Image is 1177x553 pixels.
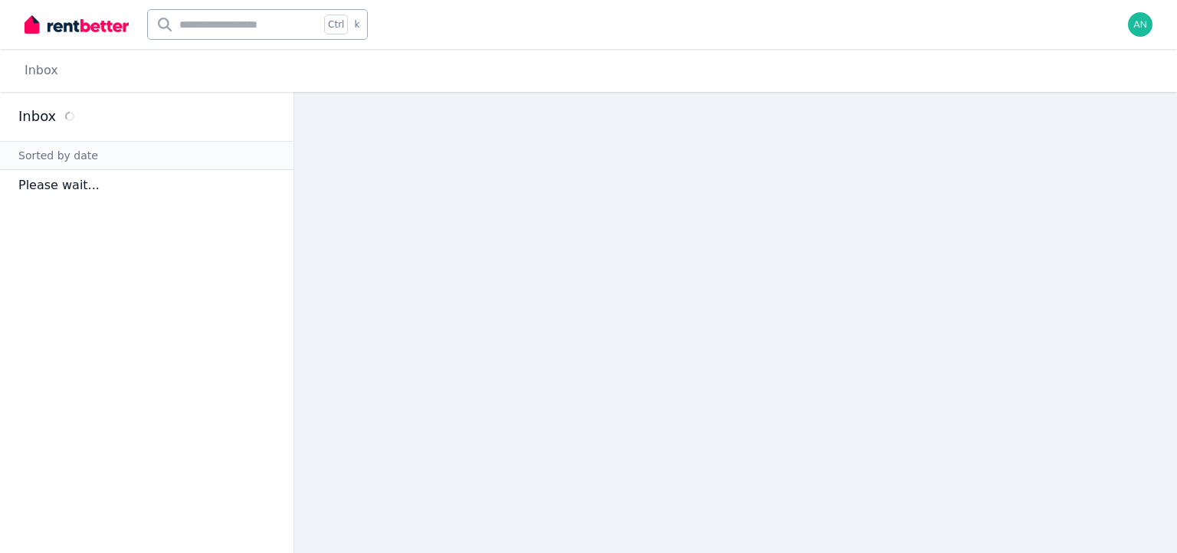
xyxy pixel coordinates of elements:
a: Inbox [25,63,58,77]
h2: Inbox [18,106,56,127]
span: Ctrl [324,15,348,34]
span: k [354,18,359,31]
img: andreatom@bigpond.com [1128,12,1152,37]
img: RentBetter [25,13,129,36]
